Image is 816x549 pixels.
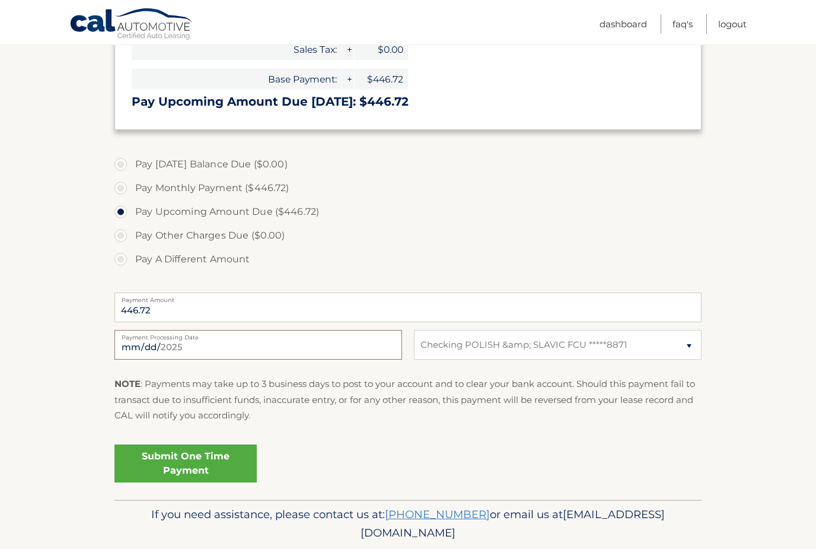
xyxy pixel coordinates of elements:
[69,8,194,42] a: Cal Automotive
[355,69,408,90] span: $446.72
[114,293,702,302] label: Payment Amount
[114,200,702,224] label: Pay Upcoming Amount Due ($446.72)
[718,14,747,34] a: Logout
[132,69,342,90] span: Base Payment:
[600,14,647,34] a: Dashboard
[122,505,694,543] p: If you need assistance, please contact us at: or email us at
[132,94,684,109] h3: Pay Upcoming Amount Due [DATE]: $446.72
[672,14,693,34] a: FAQ's
[132,39,342,60] span: Sales Tax:
[114,293,702,322] input: Payment Amount
[114,378,141,389] strong: NOTE
[114,330,402,360] input: Payment Date
[385,507,490,521] a: [PHONE_NUMBER]
[342,69,354,90] span: +
[114,330,402,339] label: Payment Processing Date
[355,39,408,60] span: $0.00
[342,39,354,60] span: +
[114,445,257,483] a: Submit One Time Payment
[114,176,702,200] label: Pay Monthly Payment ($446.72)
[114,153,702,176] label: Pay [DATE] Balance Due ($0.00)
[114,224,702,247] label: Pay Other Charges Due ($0.00)
[114,376,702,423] p: : Payments may take up to 3 business days to post to your account and to clear your bank account....
[114,247,702,271] label: Pay A Different Amount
